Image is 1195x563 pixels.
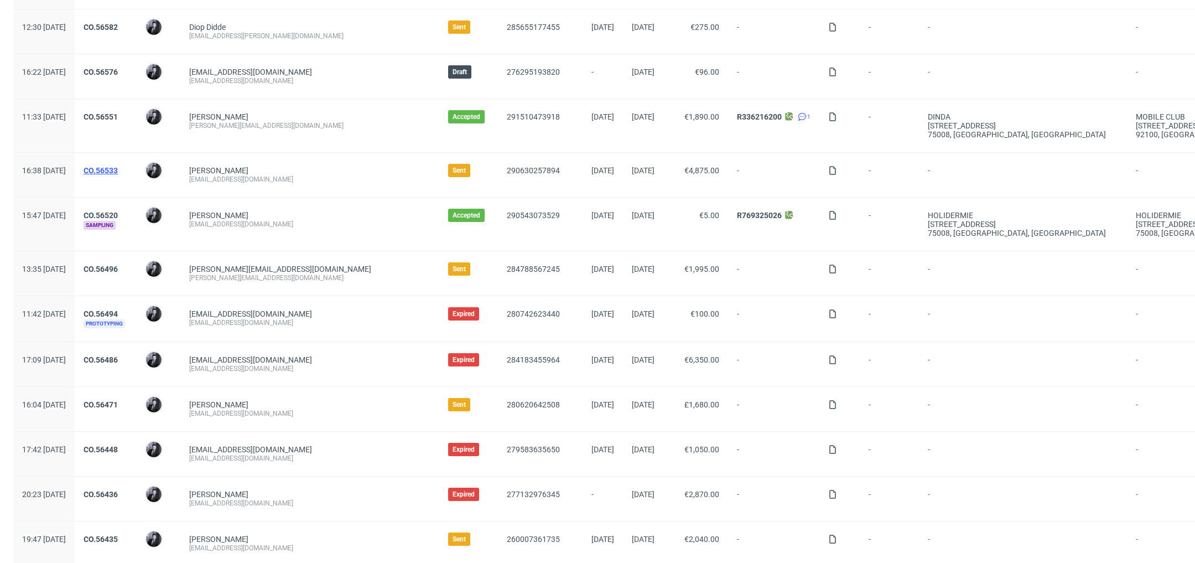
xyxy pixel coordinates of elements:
a: R769325026 [737,211,782,220]
span: Draft [453,68,467,76]
span: [DATE] [632,309,654,318]
span: - [869,23,910,40]
span: 17:09 [DATE] [22,355,66,364]
div: [EMAIL_ADDRESS][DOMAIN_NAME] [189,318,430,327]
a: CO.56496 [84,265,118,273]
span: €4,875.00 [684,166,719,175]
a: [PERSON_NAME] [189,490,248,499]
span: - [869,112,910,139]
span: [DATE] [632,68,654,76]
span: [DATE] [591,445,614,454]
img: Philippe Dubuy [146,487,162,502]
a: [PERSON_NAME] [189,166,248,175]
span: [DATE] [591,211,614,220]
a: CO.56471 [84,400,118,409]
a: 260007361735 [507,535,560,544]
img: Philippe Dubuy [146,163,162,178]
span: €1,050.00 [684,445,719,454]
a: Diop Didde [189,23,226,32]
a: 280620642508 [507,400,560,409]
span: [EMAIL_ADDRESS][DOMAIN_NAME] [189,445,312,454]
span: Sent [453,535,466,544]
span: [DATE] [632,535,654,544]
span: Sent [453,400,466,409]
a: CO.56436 [84,490,118,499]
img: Philippe Dubuy [146,109,162,125]
img: Philippe Dubuy [146,306,162,322]
span: - [928,265,1118,282]
span: 16:04 [DATE] [22,400,66,409]
span: [DATE] [632,490,654,499]
span: - [869,355,910,373]
span: Sent [453,23,466,32]
span: - [928,23,1118,40]
a: CO.56435 [84,535,118,544]
span: [DATE] [591,535,614,544]
span: - [869,309,910,328]
div: [EMAIL_ADDRESS][DOMAIN_NAME] [189,499,430,508]
span: 16:38 [DATE] [22,166,66,175]
span: 17:42 [DATE] [22,445,66,454]
img: Philippe Dubuy [146,208,162,223]
span: - [928,166,1118,184]
div: HOLIDERMIE [928,211,1118,220]
span: - [737,265,810,282]
a: CO.56576 [84,68,118,76]
span: - [737,166,810,184]
span: 15:47 [DATE] [22,211,66,220]
div: [EMAIL_ADDRESS][DOMAIN_NAME] [189,544,430,552]
div: [STREET_ADDRESS] [928,121,1118,130]
span: €100.00 [690,309,719,318]
span: [DATE] [632,445,654,454]
div: [PERSON_NAME][EMAIL_ADDRESS][DOMAIN_NAME] [189,273,430,282]
span: [DATE] [632,265,654,273]
span: [DATE] [591,265,614,273]
span: - [869,535,910,552]
span: - [737,535,810,552]
a: 290543073529 [507,211,560,220]
a: CO.56551 [84,112,118,121]
span: - [928,68,1118,85]
span: €2,870.00 [684,490,719,499]
div: [EMAIL_ADDRESS][DOMAIN_NAME] [189,364,430,373]
span: [PERSON_NAME][EMAIL_ADDRESS][DOMAIN_NAME] [189,265,371,273]
a: CO.56494 [84,309,118,318]
span: - [737,490,810,508]
span: - [737,445,810,463]
img: Philippe Dubuy [146,352,162,368]
img: Philippe Dubuy [146,19,162,35]
a: [PERSON_NAME] [189,112,248,121]
span: [DATE] [591,23,614,32]
span: 13:35 [DATE] [22,265,66,273]
span: [DATE] [591,400,614,409]
span: - [737,400,810,418]
span: Expired [453,445,475,454]
span: Accepted [453,112,480,121]
div: [EMAIL_ADDRESS][DOMAIN_NAME] [189,409,430,418]
span: - [869,265,910,282]
span: Prototyping [84,319,125,328]
span: - [928,400,1118,418]
span: Expired [453,309,475,318]
img: Philippe Dubuy [146,261,162,277]
a: 291510473918 [507,112,560,121]
span: [DATE] [591,355,614,364]
span: Sampling [84,221,116,230]
a: 290630257894 [507,166,560,175]
span: - [591,68,614,85]
span: [EMAIL_ADDRESS][DOMAIN_NAME] [189,309,312,318]
img: Philippe Dubuy [146,397,162,412]
span: 11:33 [DATE] [22,112,66,121]
img: Philippe Dubuy [146,442,162,457]
span: 19:47 [DATE] [22,535,66,544]
span: 20:23 [DATE] [22,490,66,499]
div: DINDA [928,112,1118,121]
span: 11:42 [DATE] [22,309,66,318]
span: €5.00 [699,211,719,220]
a: [PERSON_NAME] [189,211,248,220]
span: €6,350.00 [684,355,719,364]
div: 75008, [GEOGRAPHIC_DATA] , [GEOGRAPHIC_DATA] [928,130,1118,139]
a: 276295193820 [507,68,560,76]
span: [DATE] [632,400,654,409]
a: CO.56448 [84,445,118,454]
